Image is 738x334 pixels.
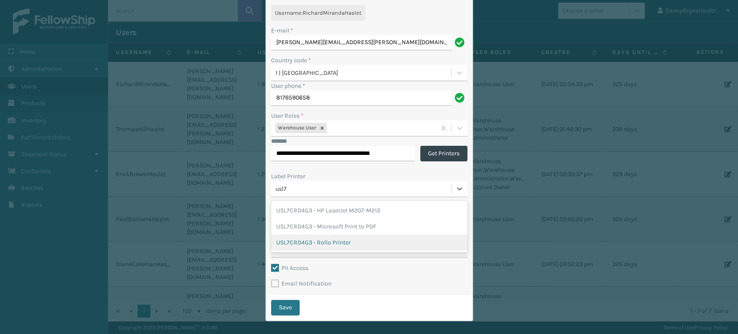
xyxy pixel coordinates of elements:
[271,111,304,120] label: User Roles
[275,68,452,77] div: 1 | [GEOGRAPHIC_DATA]
[271,172,305,181] label: Label Printer
[275,123,317,133] div: Warehouse User
[271,26,293,35] label: E-mail
[271,300,300,315] button: Save
[275,10,303,16] span: Username :
[303,10,361,16] span: RichardMirandaHaslet
[271,218,467,234] div: USL7CRD4G3 - Microsoft Print to PDF
[271,234,467,250] div: USL7CRD4G3 - Rollo Printer
[271,202,467,218] div: USL7CRD4G3 - HP LaserJet M207-M212
[420,146,467,161] button: Get Printers
[271,264,308,272] label: PII Access
[271,280,332,287] label: Email Notification
[271,81,305,90] label: User phone
[271,56,311,65] label: Country code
